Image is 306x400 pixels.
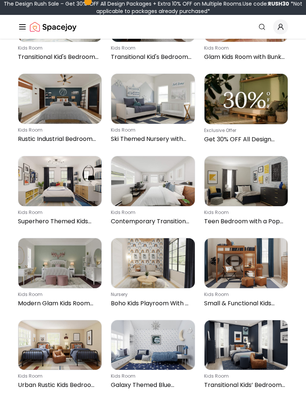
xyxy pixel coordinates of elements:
p: Galaxy Themed Blue Children’s Room With Star Bedding [111,381,192,390]
p: kids room [111,45,192,51]
a: Ski Themed Nursery with Pops of Bluekids roomSki Themed Nursery with Pops of Blue [111,73,195,147]
img: Transitional Kids’ Bedroom With Bold Colors [204,320,288,370]
img: Superhero Themed Kids Bedroom with Pops of Color [18,156,102,206]
img: Ski Themed Nursery with Pops of Blue [111,74,194,124]
p: Get 30% OFF All Design Packages [204,135,285,144]
p: Transitional Kid's Bedroom with Pastel Hues [18,53,99,62]
p: kids room [18,292,99,297]
p: Teen Bedroom with a Pop of Color [204,217,285,226]
img: Spacejoy Logo [30,19,76,34]
a: Rustic Industrial Bedroom with a Basketball Themekids roomRustic Industrial Bedroom with a Basket... [18,73,102,147]
p: Transitional Kid's Bedroom with Checkered Pattern Wallpaper [111,53,192,62]
p: Modern Glam Kids Room with Blush and Sage Hues [18,299,99,308]
p: kids room [18,127,99,133]
p: kids room [204,210,285,215]
p: kids room [204,45,285,51]
img: Rustic Industrial Bedroom with a Basketball Theme [18,74,102,124]
a: Teen Bedroom with a Pop of Colorkids roomTeen Bedroom with a Pop of Color [204,156,288,229]
p: Ski Themed Nursery with Pops of Blue [111,135,192,144]
a: Contemporary Transitional Bedroom with Warm Wooden Toneskids roomContemporary Transitional Bedroo... [111,156,195,229]
p: kids room [18,373,99,379]
p: kids room [204,373,285,379]
img: Contemporary Transitional Bedroom with Warm Wooden Tones [111,156,194,206]
img: Small & Functional Kids Bedroom With Tan Accents [204,238,288,288]
a: Urban Rustic Kids Bedroom With Twin Bedskids roomUrban Rustic Kids Bedroom With Twin Beds [18,320,102,393]
a: Transitional Kids’ Bedroom With Bold Colorskids roomTransitional Kids’ Bedroom With Bold Colors [204,320,288,393]
p: kids room [204,292,285,297]
a: Get 30% OFF All Design PackagesExclusive OfferGet 30% OFF All Design Packages [204,73,288,147]
a: Small & Functional Kids Bedroom With Tan Accentskids roomSmall & Functional Kids Bedroom With Tan... [204,238,288,311]
p: Small & Functional Kids Bedroom With Tan Accents [204,299,285,308]
p: Rustic Industrial Bedroom with a Basketball Theme [18,135,99,144]
a: Modern Glam Kids Room with Blush and Sage Hueskids roomModern Glam Kids Room with Blush and Sage ... [18,238,102,311]
p: Urban Rustic Kids Bedroom With Twin Beds [18,381,99,390]
a: Spacejoy [30,19,76,34]
p: kids room [111,210,192,215]
img: Urban Rustic Kids Bedroom With Twin Beds [18,320,102,370]
p: nursery [111,292,192,297]
p: Contemporary Transitional Bedroom with Warm Wooden Tones [111,217,192,226]
a: Galaxy Themed Blue Children’s Room With Star Beddingkids roomGalaxy Themed Blue Children’s Room W... [111,320,195,393]
img: Get 30% OFF All Design Packages [204,74,288,124]
p: kids room [111,127,192,133]
p: kids room [18,45,99,51]
p: Superhero Themed Kids Bedroom with Pops of Color [18,217,99,226]
nav: Global [18,15,288,39]
p: kids room [111,373,192,379]
p: kids room [18,210,99,215]
p: Glam Kids Room with Bunk Beds [204,53,285,62]
p: Transitional Kids’ Bedroom With Bold Colors [204,381,285,390]
img: Modern Glam Kids Room with Blush and Sage Hues [18,238,102,288]
p: Boho Kids Playroom With A Pull Out Sofa [111,299,192,308]
img: Galaxy Themed Blue Children’s Room With Star Bedding [111,320,194,370]
p: Exclusive Offer [204,127,285,133]
a: Superhero Themed Kids Bedroom with Pops of Colorkids roomSuperhero Themed Kids Bedroom with Pops ... [18,156,102,229]
img: Boho Kids Playroom With A Pull Out Sofa [111,238,194,288]
img: Teen Bedroom with a Pop of Color [204,156,288,206]
a: Boho Kids Playroom With A Pull Out SofanurseryBoho Kids Playroom With A Pull Out Sofa [111,238,195,311]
